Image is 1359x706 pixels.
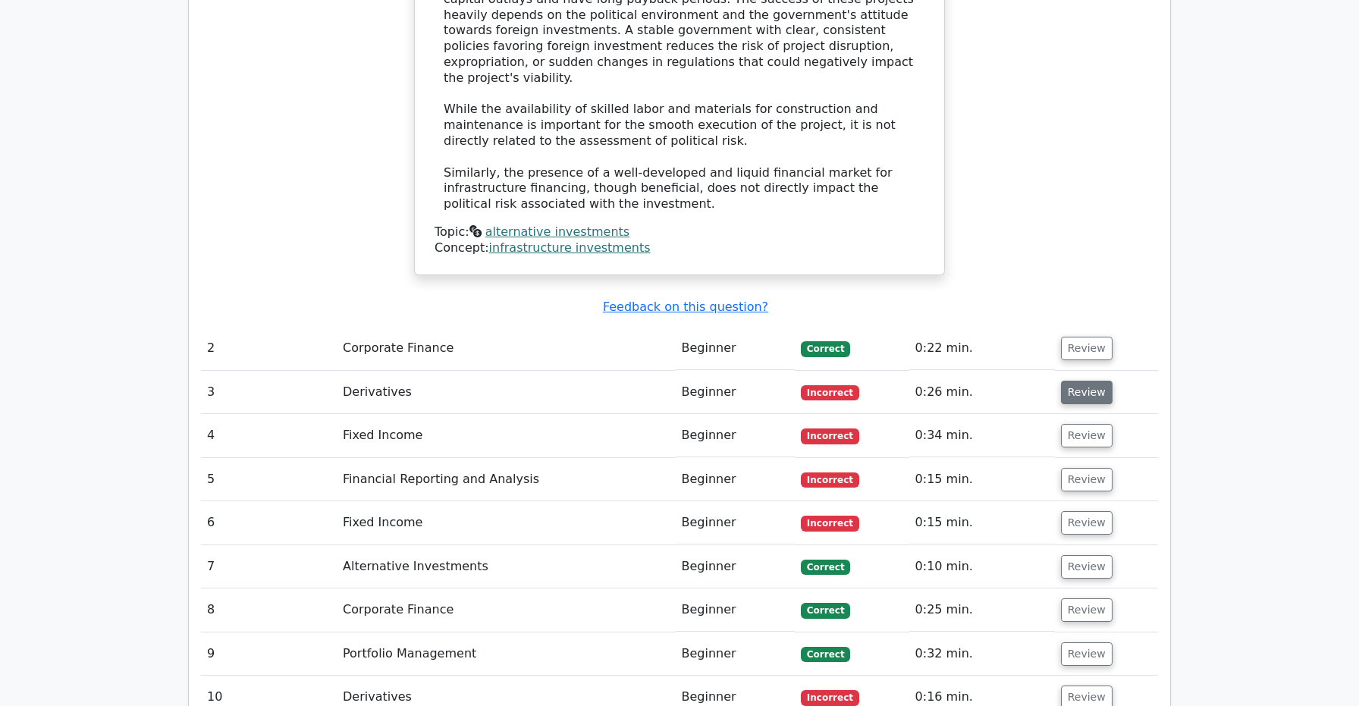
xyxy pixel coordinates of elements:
td: Financial Reporting and Analysis [337,458,676,501]
td: Corporate Finance [337,327,676,370]
a: infrastructure investments [489,240,651,255]
td: Beginner [676,327,796,370]
span: Correct [801,603,850,618]
td: 0:34 min. [909,414,1055,457]
td: 3 [201,371,337,414]
td: 7 [201,545,337,588]
button: Review [1061,642,1113,666]
td: 6 [201,501,337,544]
td: Beginner [676,501,796,544]
td: Beginner [676,588,796,632]
span: Incorrect [801,385,859,400]
td: Fixed Income [337,501,676,544]
span: Incorrect [801,428,859,444]
td: Beginner [676,632,796,676]
td: Portfolio Management [337,632,676,676]
td: 0:15 min. [909,501,1055,544]
td: 0:10 min. [909,545,1055,588]
td: 4 [201,414,337,457]
button: Review [1061,555,1113,579]
button: Review [1061,511,1113,535]
td: Beginner [676,371,796,414]
td: Beginner [676,545,796,588]
td: 0:22 min. [909,327,1055,370]
span: Correct [801,341,850,356]
td: Alternative Investments [337,545,676,588]
td: Corporate Finance [337,588,676,632]
span: Correct [801,560,850,575]
td: 9 [201,632,337,676]
a: alternative investments [485,224,629,239]
button: Review [1061,424,1113,447]
td: 8 [201,588,337,632]
button: Review [1061,381,1113,404]
button: Review [1061,337,1113,360]
button: Review [1061,598,1113,622]
td: Beginner [676,414,796,457]
td: 2 [201,327,337,370]
button: Review [1061,468,1113,491]
td: 0:15 min. [909,458,1055,501]
td: Beginner [676,458,796,501]
span: Incorrect [801,472,859,488]
span: Incorrect [801,516,859,531]
td: Derivatives [337,371,676,414]
span: Incorrect [801,690,859,705]
a: Feedback on this question? [603,300,768,314]
td: 0:25 min. [909,588,1055,632]
div: Topic: [435,224,924,240]
td: 5 [201,458,337,501]
div: Concept: [435,240,924,256]
span: Correct [801,647,850,662]
td: 0:32 min. [909,632,1055,676]
td: Fixed Income [337,414,676,457]
td: 0:26 min. [909,371,1055,414]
